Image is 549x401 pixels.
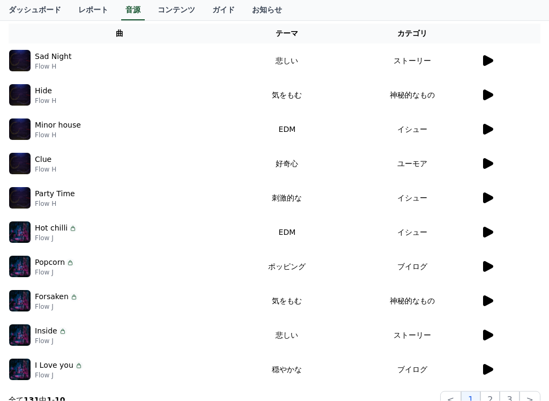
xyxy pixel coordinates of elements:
[84,387,103,396] span: Home
[344,318,480,353] td: ストーリー
[230,250,344,284] td: ポッピング
[9,256,31,278] img: music
[35,326,57,337] p: Inside
[35,337,67,346] p: Flow J
[344,181,480,216] td: イシュー
[365,371,546,398] a: Settings
[9,222,31,243] img: music
[230,24,344,44] th: テーマ
[344,284,480,318] td: 神秘的なもの
[344,24,480,44] th: カテゴリ
[344,147,480,181] td: ユーモア
[230,44,344,78] td: 悲しい
[230,78,344,113] td: 気をもむ
[35,234,77,243] p: Flow J
[230,318,344,353] td: 悲しい
[230,284,344,318] td: 気をもむ
[35,166,56,174] p: Flow H
[35,223,68,234] p: Hot chilli
[9,325,31,346] img: music
[35,63,71,71] p: Flow H
[35,257,65,269] p: Popcorn
[35,51,71,63] p: Sad Night
[35,372,83,380] p: Flow J
[344,353,480,387] td: ブイログ
[184,371,365,398] a: Messages
[344,44,480,78] td: ストーリー
[230,147,344,181] td: 好奇心
[3,371,184,398] a: Home
[344,250,480,284] td: ブイログ
[35,200,75,209] p: Flow H
[344,216,480,250] td: イシュー
[35,97,56,106] p: Flow H
[9,188,31,209] img: music
[35,303,78,311] p: Flow J
[35,189,75,200] p: Party Time
[35,120,81,131] p: Minor house
[9,359,31,381] img: music
[230,181,344,216] td: 刺激的な
[35,360,73,372] p: I Love you
[35,154,51,166] p: Clue
[230,113,344,147] td: EDM
[258,388,291,397] span: Messages
[9,119,31,140] img: music
[9,50,31,72] img: music
[230,353,344,387] td: 穏やかな
[344,78,480,113] td: 神秘的なもの
[35,131,81,140] p: Flow H
[35,86,52,97] p: Hide
[9,291,31,312] img: music
[35,269,75,277] p: Flow J
[441,387,469,396] span: Settings
[9,85,31,106] img: music
[9,153,31,175] img: music
[344,113,480,147] td: イシュー
[35,292,69,303] p: Forsaken
[230,216,344,250] td: EDM
[9,24,230,44] th: 曲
